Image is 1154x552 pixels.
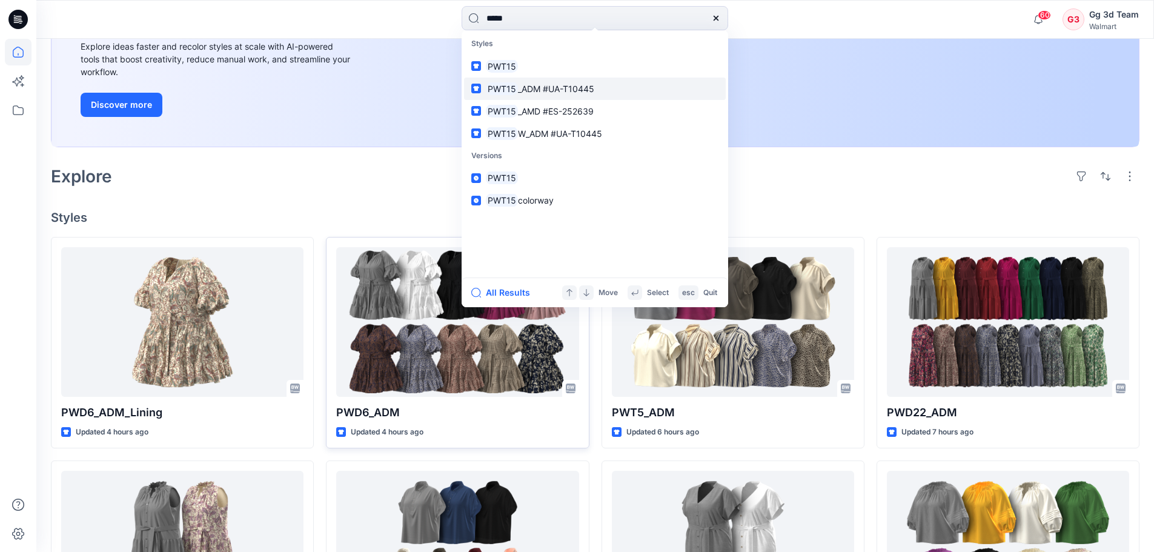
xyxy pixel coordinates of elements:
[51,210,1139,225] h4: Styles
[518,195,554,205] span: colorway
[351,426,423,439] p: Updated 4 hours ago
[518,128,602,139] span: W_ADM #UA-T10445
[471,285,538,300] button: All Results
[612,247,854,397] a: PWT5_ADM
[1089,22,1139,31] div: Walmart
[599,287,618,299] p: Move
[901,426,973,439] p: Updated 7 hours ago
[486,59,518,73] mark: PWT15
[81,40,353,78] div: Explore ideas faster and recolor styles at scale with AI-powered tools that boost creativity, red...
[1063,8,1084,30] div: G3
[486,171,518,185] mark: PWT15
[486,127,518,141] mark: PWT15
[682,287,695,299] p: esc
[464,78,726,100] a: PWT15_ADM #UA-T10445
[81,93,162,117] button: Discover more
[336,247,579,397] a: PWD6_ADM
[1089,7,1139,22] div: Gg 3d Team
[647,287,669,299] p: Select
[81,93,353,117] a: Discover more
[486,104,518,118] mark: PWT15
[76,426,148,439] p: Updated 4 hours ago
[518,84,594,94] span: _ADM #UA-T10445
[464,55,726,78] a: PWT15
[61,404,303,421] p: PWD6_ADM_Lining
[51,167,112,186] h2: Explore
[486,193,518,207] mark: PWT15
[887,404,1129,421] p: PWD22_ADM
[612,404,854,421] p: PWT5_ADM
[464,189,726,211] a: PWT15colorway
[464,122,726,145] a: PWT15W_ADM #UA-T10445
[464,100,726,122] a: PWT15_AMD #ES-252639
[464,167,726,189] a: PWT15
[626,426,699,439] p: Updated 6 hours ago
[518,106,594,116] span: _AMD #ES-252639
[336,404,579,421] p: PWD6_ADM
[464,33,726,55] p: Styles
[61,247,303,397] a: PWD6_ADM_Lining
[486,82,518,96] mark: PWT15
[1038,10,1051,20] span: 60
[464,145,726,167] p: Versions
[887,247,1129,397] a: PWD22_ADM
[703,287,717,299] p: Quit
